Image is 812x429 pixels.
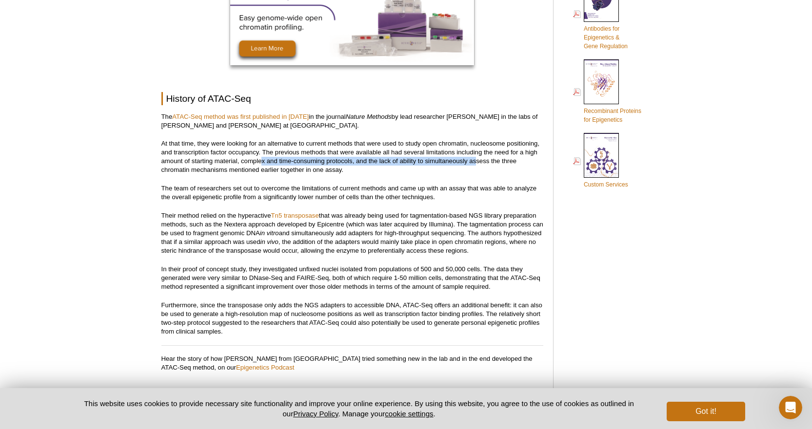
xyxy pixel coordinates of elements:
[293,410,338,418] a: Privacy Policy
[260,229,279,237] em: in vitro
[172,113,309,120] a: ATAC-Seq method was first published in [DATE]
[584,25,628,50] span: Antibodies for Epigenetics & Gene Regulation
[667,402,745,421] button: Got it!
[161,112,543,130] p: The in the journal by lead researcher [PERSON_NAME] in the labs of [PERSON_NAME] and [PERSON_NAME...
[161,301,543,336] p: Furthermore, since the transposase only adds the NGS adapters to accessible DNA, ATAC-Seq offers ...
[584,59,619,104] img: Rec_prots_140604_cover_web_70x200
[584,181,628,188] span: Custom Services
[260,238,278,245] em: in vivo
[161,265,543,291] p: In their proof of concept study, they investigated unfixed nuclei isolated from populations of 50...
[271,212,319,219] a: Tn5 transposase
[779,396,802,419] iframe: Intercom live chat
[573,132,628,190] a: Custom Services
[161,139,543,174] p: At that time, they were looking for an alternative to current methods that were used to study ope...
[584,108,641,123] span: Recombinant Proteins for Epigenetics
[584,133,619,178] img: Custom_Services_cover
[161,211,543,255] p: Their method relied on the hyperactive that was already being used for tagmentation-based NGS lib...
[236,364,295,371] a: Epigenetics Podcast
[573,58,641,125] a: Recombinant Proteinsfor Epigenetics
[161,184,543,202] p: The team of researchers set out to overcome the limitations of current methods and came up with a...
[161,92,543,105] h2: History of ATAC-Seq
[67,398,651,419] p: This website uses cookies to provide necessary site functionality and improve your online experie...
[385,410,433,418] button: cookie settings
[346,113,392,120] em: Nature Methods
